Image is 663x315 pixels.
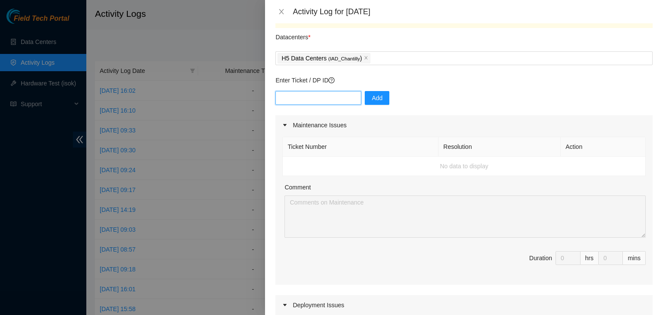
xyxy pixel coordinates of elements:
p: Enter Ticket / DP ID [275,76,653,85]
span: caret-right [282,302,287,308]
div: hrs [581,251,599,265]
div: Deployment Issues [275,295,653,315]
textarea: Comment [284,195,646,238]
span: ( IAD_Chantilly [328,56,360,61]
th: Action [561,137,646,157]
label: Comment [284,183,311,192]
span: Add [372,93,382,103]
button: Close [275,8,287,16]
span: close [364,56,368,61]
span: question-circle [328,77,335,83]
span: close [278,8,285,15]
th: Ticket Number [283,137,439,157]
th: Resolution [439,137,561,157]
p: Datacenters [275,28,310,42]
td: No data to display [283,157,646,176]
div: Duration [529,253,552,263]
div: Maintenance Issues [275,115,653,135]
div: Activity Log for [DATE] [293,7,653,16]
button: Add [365,91,389,105]
p: H5 Data Centers ) [281,54,362,63]
span: caret-right [282,123,287,128]
div: mins [623,251,646,265]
